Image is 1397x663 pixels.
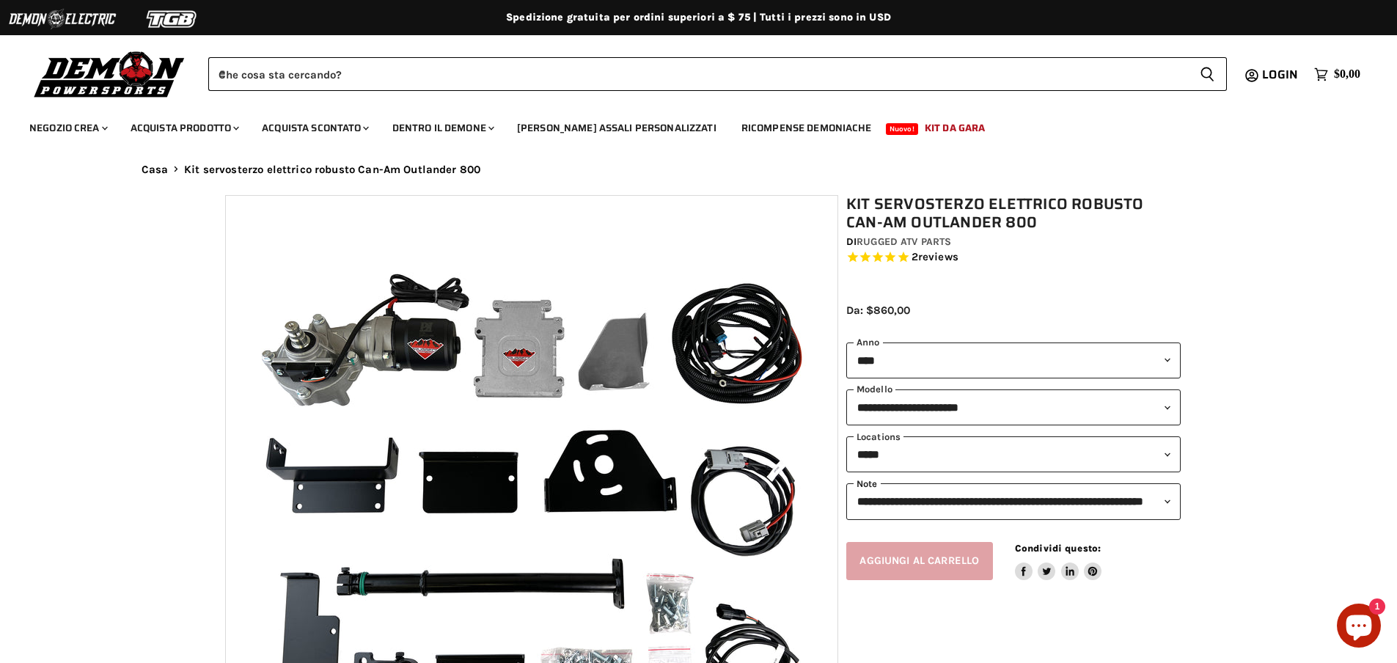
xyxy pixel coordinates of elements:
font: Kit servosterzo elettrico robusto Can-Am Outlander 800 [184,162,480,175]
font: Dentro il demone [392,120,486,136]
a: Login [1255,68,1307,81]
aside: Condividi questo: [1015,542,1102,581]
a: Kit da gara [914,113,996,143]
font: Condividi questo: [1015,543,1101,554]
span: reviews [918,251,958,264]
a: Dentro il demone [381,113,503,143]
img: Logo elettrico del demone 2 [7,5,117,33]
a: Acquista scontato [251,113,378,143]
a: Negozio Crea [18,113,117,143]
select: keys [846,436,1181,472]
select: keys [846,483,1181,519]
span: Rated 5.0 out of 5 stars 2 reviews [846,250,1181,265]
nav: Briciole di pane [112,162,1286,175]
font: Kit servosterzo elettrico robusto Can-Am Outlander 800 [846,192,1144,234]
a: Rugged ATV Parts [857,235,951,248]
font: Da: $860,00 [846,304,910,317]
img: Logo TGB 2 [117,5,227,33]
font: Login [1262,65,1298,84]
input: When autocomplete results are available use up and down arrows to review and enter to select [208,57,1188,91]
font: Acquista scontato [262,120,361,136]
font: Kit da gara [925,120,985,136]
select: anno [846,343,1181,378]
button: Ricerca [1188,57,1227,91]
font: di [846,235,857,248]
font: Acquista prodotto [131,120,231,136]
font: Negozio Crea [29,120,100,136]
font: $0,00 [1334,67,1360,80]
a: $0,00 [1307,64,1368,85]
a: Ricompense demoniache [730,113,883,143]
form: Prodotto [208,57,1227,91]
inbox-online-store-chat: Chat del negozio online Shopify [1332,604,1385,651]
font: Ricompense demoniache [741,120,872,136]
a: Casa [142,162,169,175]
span: 2 reviews [912,251,958,264]
ul: Menu principale [18,107,1357,143]
font: Spedizione gratuita per ordini superiori a $ 75 | Tutti i prezzi sono in USD [506,11,891,23]
font: [PERSON_NAME] assali personalizzati [517,120,716,136]
font: Nuovo! [890,125,914,133]
a: Acquista prodotto [120,113,248,143]
select: nome modale [846,389,1181,425]
a: [PERSON_NAME] assali personalizzati [506,113,727,143]
img: Demon Powersports [29,48,190,100]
